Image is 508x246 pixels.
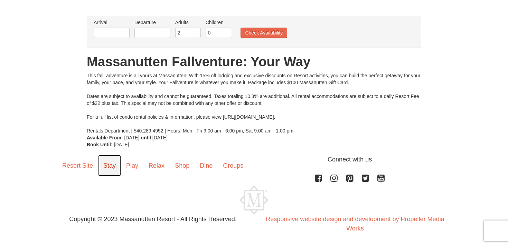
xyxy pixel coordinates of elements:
[87,55,421,69] h1: Massanutten Fallventure: Your Way
[134,19,170,26] label: Departure
[175,19,201,26] label: Adults
[98,155,121,176] a: Stay
[57,155,451,164] p: Connect with us
[239,186,269,215] img: Massanutten Resort Logo
[94,19,130,26] label: Arrival
[52,215,254,224] p: Copyright © 2023 Massanutten Resort - All Rights Reserved.
[141,135,151,140] strong: until
[87,142,113,147] strong: Book Until:
[87,72,421,134] div: This fall, adventure is all yours at Massanutten! With 15% off lodging and exclusive discounts on...
[57,155,98,176] a: Resort Site
[170,155,195,176] a: Shop
[218,155,248,176] a: Groups
[152,135,168,140] span: [DATE]
[195,155,218,176] a: Dine
[121,155,143,176] a: Play
[87,135,123,140] strong: Available From:
[124,135,139,140] span: [DATE]
[143,155,170,176] a: Relax
[206,19,231,26] label: Children
[241,28,287,38] button: Check Availability
[114,142,129,147] span: [DATE]
[266,216,444,232] a: Responsive website design and development by Propeller Media Works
